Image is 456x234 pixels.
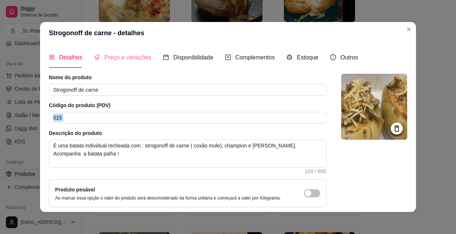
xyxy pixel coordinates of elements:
span: Detalhes [59,54,82,61]
input: Ex.: 123 [49,112,326,124]
span: Complementos [235,54,275,61]
span: appstore [49,54,55,60]
header: Strogonoff de carne - detalhes [40,22,416,44]
span: Preço e variações [104,54,151,61]
button: Close [403,23,415,35]
span: calendar [163,54,169,60]
span: tags [94,54,100,60]
article: Nome do produto [49,74,326,81]
span: info-circle [330,54,336,60]
p: Ao marcar essa opção o valor do produto será desconsiderado da forma unitária e começará a valer ... [55,195,281,201]
img: logo da loja [341,74,407,140]
article: Descrição do produto [49,129,326,137]
label: Produto pesável [55,187,95,193]
span: plus-square [225,54,231,60]
span: Outros [340,54,358,61]
span: Disponibilidade [173,54,213,61]
span: code-sandbox [286,54,292,60]
input: Ex.: Hamburguer de costela [49,84,326,96]
textarea: É uma batata individual recheada com : strogonoff de carne ( coxão mole), champion e [PERSON_NAME... [49,140,326,167]
article: Código do produto (PDV) [49,102,326,109]
span: Estoque [297,54,318,61]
